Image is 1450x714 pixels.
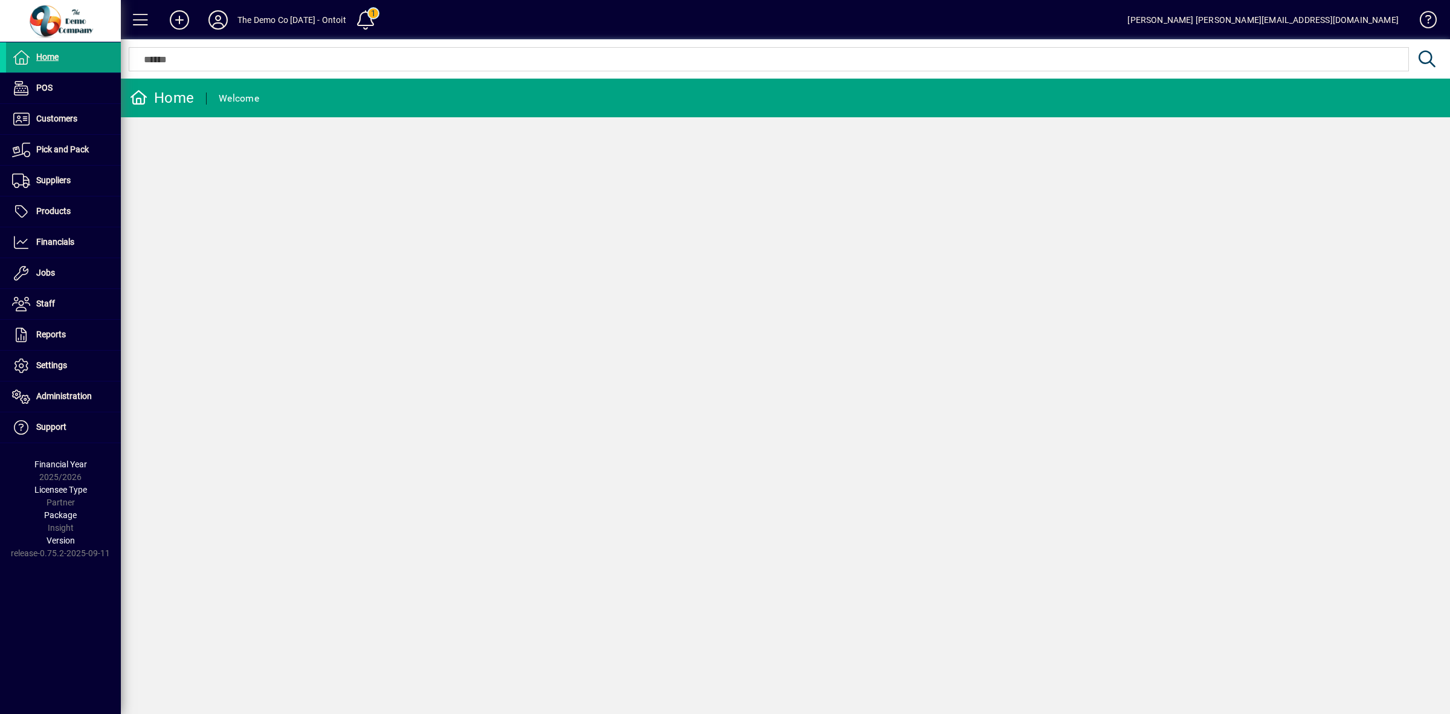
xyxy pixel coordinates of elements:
[36,175,71,185] span: Suppliers
[36,206,71,216] span: Products
[6,289,121,319] a: Staff
[36,329,66,339] span: Reports
[6,320,121,350] a: Reports
[36,114,77,123] span: Customers
[44,510,77,520] span: Package
[6,196,121,227] a: Products
[130,88,194,108] div: Home
[1411,2,1435,42] a: Knowledge Base
[36,52,59,62] span: Home
[6,381,121,412] a: Administration
[34,485,87,495] span: Licensee Type
[6,166,121,196] a: Suppliers
[6,258,121,288] a: Jobs
[47,536,75,545] span: Version
[36,360,67,370] span: Settings
[6,412,121,443] a: Support
[36,391,92,401] span: Administration
[36,299,55,308] span: Staff
[6,73,121,103] a: POS
[160,9,199,31] button: Add
[6,351,121,381] a: Settings
[199,9,237,31] button: Profile
[36,237,74,247] span: Financials
[6,135,121,165] a: Pick and Pack
[6,227,121,258] a: Financials
[36,422,66,432] span: Support
[34,459,87,469] span: Financial Year
[36,144,89,154] span: Pick and Pack
[36,83,53,92] span: POS
[219,89,259,108] div: Welcome
[6,104,121,134] a: Customers
[36,268,55,277] span: Jobs
[1127,10,1399,30] div: [PERSON_NAME] [PERSON_NAME][EMAIL_ADDRESS][DOMAIN_NAME]
[237,10,346,30] div: The Demo Co [DATE] - Ontoit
